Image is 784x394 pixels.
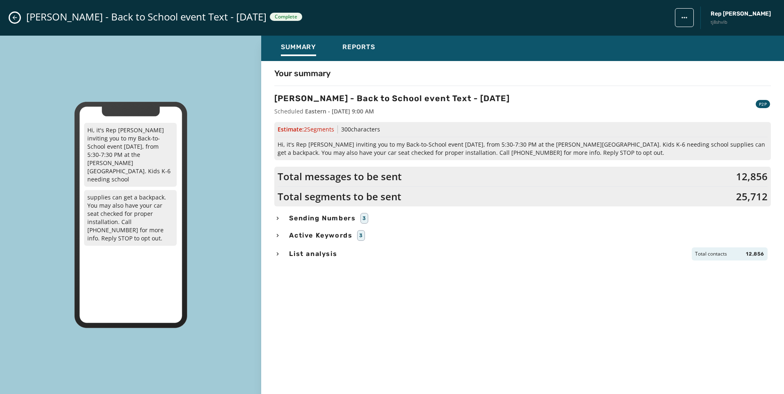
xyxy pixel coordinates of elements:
span: Scheduled [274,107,303,115]
span: 12,856 [736,170,768,183]
p: supplies can get a backpack. You may also have your car seat checked for proper installation. Cal... [84,190,177,246]
h3: [PERSON_NAME] - Back to School event Text - [DATE] [274,93,510,104]
span: Complete [275,14,297,20]
button: List analysisTotal contacts12,856 [274,247,771,260]
span: Total segments to be sent [278,190,401,203]
span: [PERSON_NAME] - Back to School event Text - [DATE] [26,10,267,23]
div: P2P [756,100,770,108]
div: 3 [357,230,365,241]
span: Total messages to be sent [278,170,402,183]
div: 3 [360,213,368,224]
button: Active Keywords3 [274,230,771,241]
div: Eastern - [DATE] 9:00 AM [305,107,374,115]
button: broadcast action menu [675,8,694,27]
span: Estimate: [278,125,334,134]
button: Sending Numbers3 [274,213,771,224]
span: Reports [342,43,375,51]
span: Hi, it's Rep [PERSON_NAME] inviting you to my Back-to-School event [DATE], from 5:30-7:30 PM at t... [278,140,768,157]
span: 300 characters [341,125,380,133]
button: Summary [274,39,323,58]
h4: Your summary [274,68,330,79]
span: 12,856 [746,251,764,257]
span: Rep [PERSON_NAME] [711,10,771,18]
span: Summary [281,43,316,51]
span: Sending Numbers [287,213,357,223]
span: Total contacts [695,251,727,257]
span: List analysis [287,249,339,259]
span: 25,712 [736,190,768,203]
span: Active Keywords [287,231,354,240]
span: 2 Segment s [304,125,334,133]
p: Hi, it's Rep [PERSON_NAME] inviting you to my Back-to-School event [DATE], from 5:30-7:30 PM at t... [84,123,177,187]
span: tj8shvlb [711,19,771,26]
button: Reports [336,39,382,58]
